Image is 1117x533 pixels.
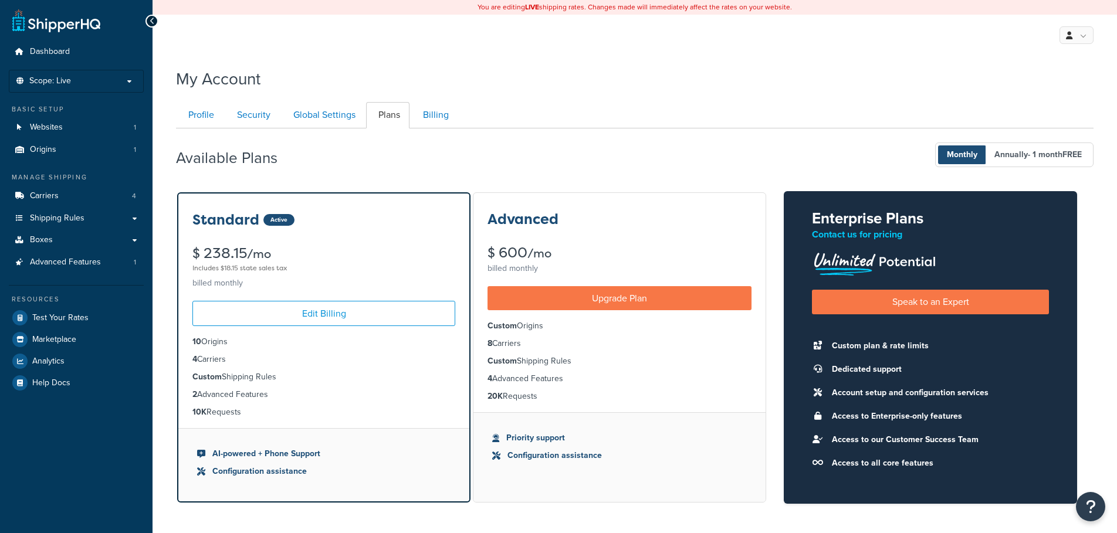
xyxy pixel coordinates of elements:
[812,226,1049,243] p: Contact us for pricing
[134,257,136,267] span: 1
[9,185,144,207] li: Carriers
[488,286,752,310] a: Upgrade Plan
[134,123,136,133] span: 1
[1028,148,1082,161] span: - 1 month
[192,388,455,401] li: Advanced Features
[176,150,295,167] h2: Available Plans
[30,257,101,267] span: Advanced Features
[192,371,455,383] li: Shipping Rules
[32,335,76,345] span: Marketplace
[9,185,144,207] a: Carriers 4
[197,465,451,478] li: Configuration assistance
[225,102,280,128] a: Security
[938,145,986,164] span: Monthly
[30,47,70,57] span: Dashboard
[9,208,144,229] a: Shipping Rules
[30,145,56,155] span: Origins
[488,320,752,332] li: Origins
[281,102,365,128] a: Global Settings
[826,408,989,425] li: Access to Enterprise-only features
[935,142,1094,167] button: Monthly Annually- 1 monthFREE
[986,145,1091,164] span: Annually
[176,102,224,128] a: Profile
[488,320,517,332] strong: Custom
[366,102,409,128] a: Plans
[192,261,455,275] div: Includes $18.15 state sales tax
[29,76,71,86] span: Scope: Live
[30,191,59,201] span: Carriers
[812,290,1049,314] a: Speak to an Expert
[9,307,144,328] a: Test Your Rates
[488,390,503,402] strong: 20K
[192,406,207,418] strong: 10K
[192,335,201,348] strong: 10
[826,361,989,378] li: Dedicated support
[30,213,84,223] span: Shipping Rules
[32,357,65,366] span: Analytics
[192,353,455,366] li: Carriers
[9,104,144,114] div: Basic Setup
[32,378,70,388] span: Help Docs
[9,372,144,393] a: Help Docs
[9,252,144,273] li: Advanced Features
[30,235,53,245] span: Boxes
[1076,492,1105,521] button: Open Resource Center
[9,294,144,304] div: Resources
[192,275,455,291] div: billed monthly
[192,371,222,383] strong: Custom
[488,337,492,349] strong: 8
[192,335,455,348] li: Origins
[411,102,458,128] a: Billing
[488,246,752,260] div: $ 600
[1062,148,1082,161] b: FREE
[492,432,747,444] li: Priority support
[488,372,492,385] strong: 4
[9,329,144,350] a: Marketplace
[9,139,144,161] li: Origins
[192,406,455,419] li: Requests
[192,353,197,365] strong: 4
[30,123,63,133] span: Websites
[9,172,144,182] div: Manage Shipping
[527,245,551,262] small: /mo
[488,355,517,367] strong: Custom
[197,447,451,460] li: AI-powered + Phone Support
[9,351,144,372] a: Analytics
[192,388,197,400] strong: 2
[826,432,989,448] li: Access to our Customer Success Team
[9,41,144,63] a: Dashboard
[263,214,295,226] div: Active
[9,252,144,273] a: Advanced Features 1
[826,455,989,471] li: Access to all core features
[9,139,144,161] a: Origins 1
[32,313,89,323] span: Test Your Rates
[488,372,752,385] li: Advanced Features
[192,212,259,228] h3: Standard
[826,385,989,401] li: Account setup and configuration services
[12,9,100,32] a: ShipperHQ Home
[488,260,752,277] div: billed monthly
[9,117,144,138] a: Websites 1
[488,355,752,368] li: Shipping Rules
[192,246,455,275] div: $ 238.15
[492,449,747,462] li: Configuration assistance
[488,212,558,227] h3: Advanced
[488,337,752,350] li: Carriers
[247,246,271,262] small: /mo
[9,117,144,138] li: Websites
[192,301,455,326] a: Edit Billing
[525,2,539,12] b: LIVE
[134,145,136,155] span: 1
[132,191,136,201] span: 4
[488,390,752,403] li: Requests
[812,210,1049,227] h2: Enterprise Plans
[826,338,989,354] li: Custom plan & rate limits
[9,229,144,251] a: Boxes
